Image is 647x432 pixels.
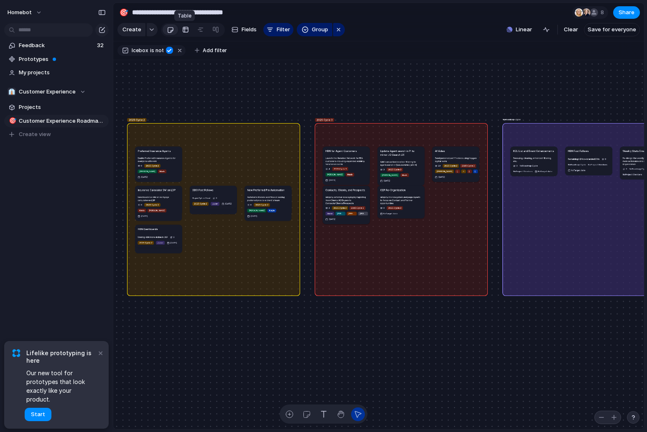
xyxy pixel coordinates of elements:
[380,172,410,177] button: [PERSON_NAME]Mads
[158,241,163,244] span: Jucer
[137,163,143,168] button: 0
[329,206,330,209] span: 3
[359,212,366,215] span: [PERSON_NAME]
[117,6,130,19] button: 🎯
[4,128,109,141] button: Create view
[247,188,284,192] h1: New Preferred Pro Automation
[435,149,445,153] h1: AI Video
[277,25,290,34] span: Filter
[584,23,640,36] button: Save for everyone
[138,195,179,202] span: New Insurance DM on mortgage calculator on LDP
[143,163,161,168] button: 2025 Cycle 2
[588,25,636,34] span: Save for everyone
[139,209,145,212] span: Mads
[568,157,600,160] span: Remaining HBN co-branded DMs
[210,201,220,206] button: Jucer
[173,235,174,238] span: 0
[247,202,252,207] button: 0
[325,217,337,222] button: [DATE]
[516,25,532,34] span: Linear
[150,47,154,54] span: is
[250,214,258,218] span: [DATE]
[25,408,51,421] button: Start
[327,173,343,176] span: [PERSON_NAME]
[442,163,477,168] button: 2025 Cycle 22025 Cycle 3
[203,47,227,54] span: Add filter
[148,46,165,55] button: isnot
[601,8,606,17] span: 8
[137,169,168,174] button: [PERSON_NAME]Mads
[382,174,397,177] span: [PERSON_NAME]
[138,157,179,163] span: Enable Preferred Insurance Agents for everyone with HBN
[247,195,289,202] span: Automate the E2E workflow of adding preferred pros to a client's team
[457,170,459,173] span: [PERSON_NAME]
[4,115,109,127] a: 🎯Customer Experience Roadmap Planning
[613,6,640,19] button: Share
[519,163,539,168] button: NoRoadmap Cycle
[138,227,158,231] h1: HBN Dashboards
[174,10,195,21] div: Table
[249,209,265,212] span: [PERSON_NAME]
[97,41,105,50] span: 32
[4,53,109,66] a: Prototypes
[513,149,554,153] h1: KCL List and Event Enhancements
[247,213,259,218] button: [DATE]
[351,206,364,209] span: 2025 Cycle 3
[560,23,581,36] button: Clear
[216,197,217,200] span: 0
[380,149,422,157] h1: Update Agent search in PI to mirror LO Search UX
[380,188,406,192] h1: CEP Re-Organization
[380,195,422,205] span: Simplify the navigation and page layouts to focus on Contact and Partner opportunities
[380,160,422,167] span: Add transaction location filtering to agent search in [GEOGRAPHIC_DATA]
[122,25,141,34] span: Create
[132,47,148,54] span: Icebox
[328,178,336,182] span: [DATE]
[567,162,587,167] button: NoRoadmap Cycle
[138,149,171,153] h1: Preferred Insurance Agents
[380,167,385,172] button: 3
[221,201,234,206] button: [DATE]
[434,163,441,168] button: 10
[619,8,634,17] span: Share
[622,166,628,171] button: 0
[31,410,45,419] span: Start
[224,202,233,205] span: [DATE]
[386,167,403,172] button: 2025 Cycle 3
[26,349,96,364] span: Lifelike prototyping is here
[520,164,537,167] span: No Roadmap Cycle
[137,213,150,218] button: [DATE]
[119,7,128,18] div: 🎯
[463,170,464,173] span: Juanca
[4,6,46,19] button: Homebot
[8,88,16,96] div: 👔
[138,188,176,192] h1: Insurance Calculator DM on LDP
[137,208,168,213] button: Mads[PERSON_NAME]
[438,164,441,167] span: 10
[137,202,143,207] button: 0
[622,172,643,177] button: NoProject Members
[247,208,277,213] button: [PERSON_NAME]Kayla
[170,241,178,245] span: [DATE]
[331,166,349,171] button: 2025 Cycle 3
[434,169,479,174] button: [PERSON_NAME][PERSON_NAME]Juanca[PERSON_NAME][PERSON_NAME]
[475,170,476,173] span: [PERSON_NAME]
[326,149,357,153] h1: HBN for Agent Customers
[4,39,109,52] a: Feedback32
[160,170,165,173] span: Mads
[629,167,647,170] span: No Roadmap Cycle
[331,205,366,210] button: 2025 Cycle 22025 Cycle 3
[513,157,555,163] span: Snoozing, clearing, enhanced filtering, etc.
[263,23,293,36] button: Filter
[297,23,332,36] button: Group
[436,170,452,173] span: [PERSON_NAME]
[139,241,152,244] span: 2025 Cycle 2
[4,101,109,114] a: Projects
[95,348,105,358] button: Dismiss
[194,202,207,205] span: 2025 Cycle 2
[253,202,270,207] button: 2025 Cycle 2
[571,169,585,172] span: No Target date
[149,209,165,212] span: [PERSON_NAME]
[626,167,627,170] span: 0
[605,157,606,160] span: 0
[146,164,159,167] span: 2025 Cycle 2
